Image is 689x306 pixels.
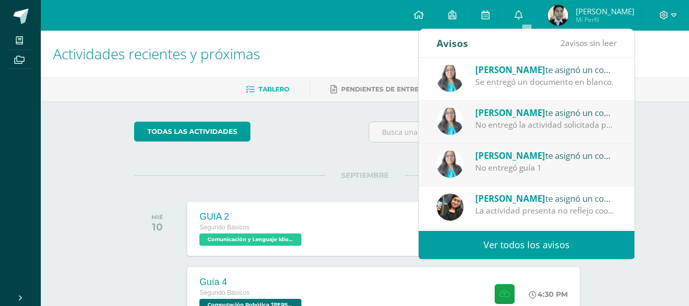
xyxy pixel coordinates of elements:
[369,122,595,142] input: Busca una actividad próxima aquí...
[325,171,405,180] span: SEPTIEMBRE
[475,193,545,204] span: [PERSON_NAME]
[151,221,163,233] div: 10
[529,290,568,299] div: 4:30 PM
[341,85,428,93] span: Pendientes de entrega
[259,85,289,93] span: Tablero
[475,64,545,76] span: [PERSON_NAME]
[475,106,617,119] div: te asignó un comentario en 'GUIA 2' para 'Comunicación y Lenguaje Idioma Extranjero'
[475,205,617,217] div: La actividad presenta no reflejo coordinación ni los 3 ritmos solicitados
[475,192,617,205] div: te asignó un comentario en 'Mayumaná' para 'Expresión Artistica'
[475,76,617,88] div: Se entregó un documento en blanco.
[53,44,260,63] span: Actividades recientes y próximas
[475,162,617,174] div: No entregó guía 1
[330,81,428,98] a: Pendientes de entrega
[560,37,565,49] span: 2
[151,214,163,221] div: MIÉ
[199,224,249,231] span: Segundo Básicos
[437,194,464,221] img: afbb90b42ddb8510e0c4b806fbdf27cc.png
[548,5,568,26] img: 9974c6e91c62b05c8765a4ef3ed15a45.png
[560,37,617,49] span: avisos sin leer
[475,63,617,76] div: te asignó un comentario en 'CALIGRAFÍA: LIB Y CUA 76-77' para 'Lectura/Caligrafía'
[199,233,301,246] span: Comunicación y Lenguaje Idioma Extranjero 'Newton'
[475,149,617,162] div: te asignó un comentario en 'GUÍA 1' para 'Comunicación y Lenguaje Idioma Extranjero'
[199,289,249,296] span: Segundo Básicos
[475,150,545,161] span: [PERSON_NAME]
[576,6,634,16] span: [PERSON_NAME]
[437,29,468,57] div: Avisos
[199,277,304,288] div: Guía 4
[246,81,289,98] a: Tablero
[576,15,634,24] span: Mi Perfil
[475,107,545,119] span: [PERSON_NAME]
[419,231,634,259] a: Ver todos los avisos
[437,108,464,135] img: e378057103c8e9f5fc9b21591b912aad.png
[475,119,617,131] div: No entregó la actividad solicitada por correo electrónico
[134,122,250,142] a: todas las Actividades
[437,151,464,178] img: e378057103c8e9f5fc9b21591b912aad.png
[437,65,464,92] img: e378057103c8e9f5fc9b21591b912aad.png
[199,211,304,222] div: GUIA 2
